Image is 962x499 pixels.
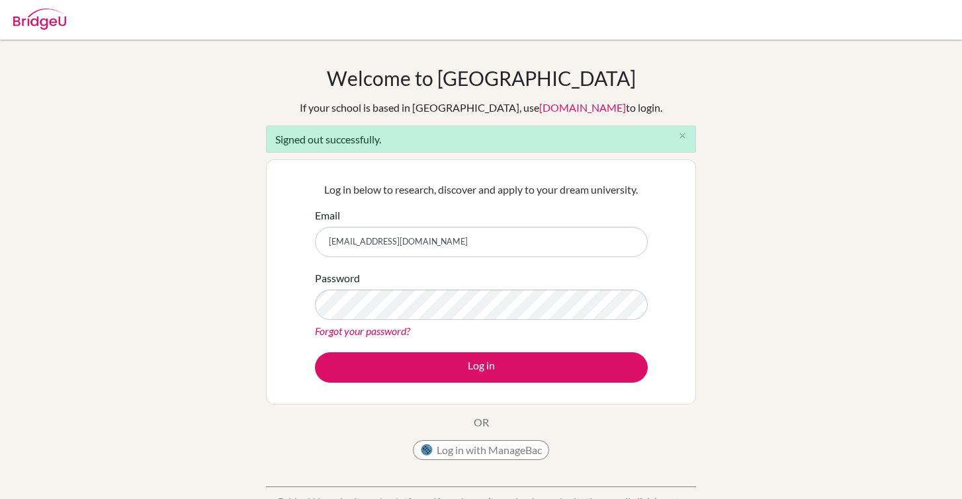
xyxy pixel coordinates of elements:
[315,208,340,223] label: Email
[13,9,66,30] img: Bridge-U
[669,126,695,146] button: Close
[327,66,636,90] h1: Welcome to [GEOGRAPHIC_DATA]
[678,131,687,141] i: close
[474,414,489,430] p: OR
[315,325,410,337] a: Forgot your password?
[315,270,360,286] label: Password
[266,126,696,153] div: Signed out successfully.
[539,101,626,114] a: [DOMAIN_NAME]
[315,182,648,198] p: Log in below to research, discover and apply to your dream university.
[300,100,662,116] div: If your school is based in [GEOGRAPHIC_DATA], use to login.
[315,352,648,383] button: Log in
[413,440,549,460] button: Log in with ManageBac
